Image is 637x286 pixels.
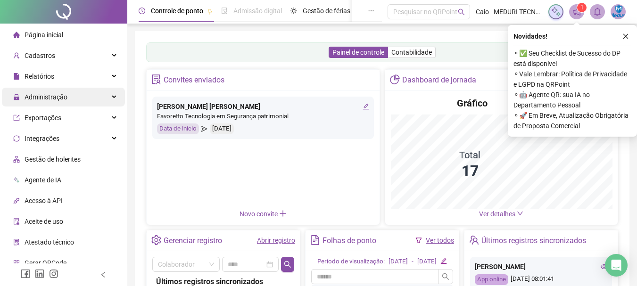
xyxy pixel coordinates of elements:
span: Relatórios [25,73,54,80]
div: Open Intercom Messenger [605,254,628,277]
span: instagram [49,269,58,278]
span: Aceite de uso [25,218,63,225]
img: 31116 [611,5,625,19]
span: Página inicial [25,31,63,39]
span: Gestão de férias [303,7,350,15]
span: edit [440,258,447,264]
span: ⚬ ✅ Seu Checklist de Sucesso do DP está disponível [513,48,631,69]
div: Folhas de ponto [323,233,376,249]
span: sun [290,8,297,14]
span: ⚬ 🤖 Agente QR: sua IA no Departamento Pessoal [513,90,631,110]
span: eye [601,263,607,270]
div: [DATE] [210,123,234,134]
span: lock [13,94,20,100]
span: bell [593,8,602,16]
span: Gerar QRCode [25,259,66,267]
div: [DATE] 08:01:41 [475,274,607,285]
span: file [13,73,20,80]
span: Ver detalhes [479,210,515,218]
div: [PERSON_NAME] [475,261,607,272]
span: linkedin [35,269,44,278]
span: plus [279,210,287,217]
div: Favoretto Tecnologia em Segurança patrimonial [157,112,369,122]
a: Ver todos [426,237,454,244]
span: search [458,8,465,16]
span: sync [13,135,20,142]
span: Acesso à API [25,197,63,204]
span: edit [363,103,369,110]
span: Administração [25,93,67,101]
span: Gestão de holerites [25,155,81,163]
span: Painel de controle [332,49,384,56]
div: App online [475,274,508,285]
span: Novo convite [240,210,287,218]
span: user-add [13,52,20,59]
span: Integrações [25,135,59,142]
span: export [13,114,20,121]
span: ⚬ Vale Lembrar: Política de Privacidade e LGPD na QRPoint [513,69,631,90]
span: Novidades ! [513,31,547,41]
span: file-done [221,8,228,14]
span: search [284,261,291,268]
a: Abrir registro [257,237,295,244]
h4: Gráfico [457,97,488,110]
sup: 1 [577,3,587,12]
span: 1 [580,4,584,11]
span: search [442,273,449,280]
span: Atestado técnico [25,238,74,246]
div: Gerenciar registro [164,233,222,249]
span: qrcode [13,260,20,266]
span: Contabilidade [391,49,432,56]
span: send [201,123,207,134]
span: down [517,210,523,217]
span: facebook [21,269,30,278]
span: left [100,271,107,278]
span: apartment [13,156,20,163]
span: file-text [310,235,320,245]
span: Exportações [25,114,61,122]
span: ⚬ 🚀 Em Breve, Atualização Obrigatória de Proposta Comercial [513,110,631,131]
div: Dashboard de jornada [402,72,476,88]
span: Cadastros [25,52,55,59]
span: solution [13,239,20,245]
div: Convites enviados [164,72,224,88]
span: setting [151,235,161,245]
span: ellipsis [368,8,374,14]
span: home [13,32,20,38]
span: notification [572,8,581,16]
span: filter [415,237,422,244]
div: [DATE] [389,257,408,267]
span: api [13,197,20,204]
span: audit [13,218,20,225]
span: Admissão digital [233,7,282,15]
div: [PERSON_NAME] [PERSON_NAME] [157,101,369,112]
span: pie-chart [390,74,400,84]
a: Ver detalhes down [479,210,523,218]
div: [DATE] [417,257,437,267]
span: clock-circle [139,8,145,14]
span: close [622,33,629,40]
span: Controle de ponto [151,7,203,15]
div: Últimos registros sincronizados [481,233,586,249]
img: sparkle-icon.fc2bf0ac1784a2077858766a79e2daf3.svg [551,7,561,17]
div: Período de visualização: [317,257,385,267]
span: solution [151,74,161,84]
div: - [412,257,414,267]
span: Agente de IA [25,176,61,184]
span: pushpin [207,8,213,14]
span: Caio - MEDURI TECNOLOGIA EM SEGURANÇA [476,7,543,17]
span: team [469,235,479,245]
div: Data de início [157,123,199,134]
